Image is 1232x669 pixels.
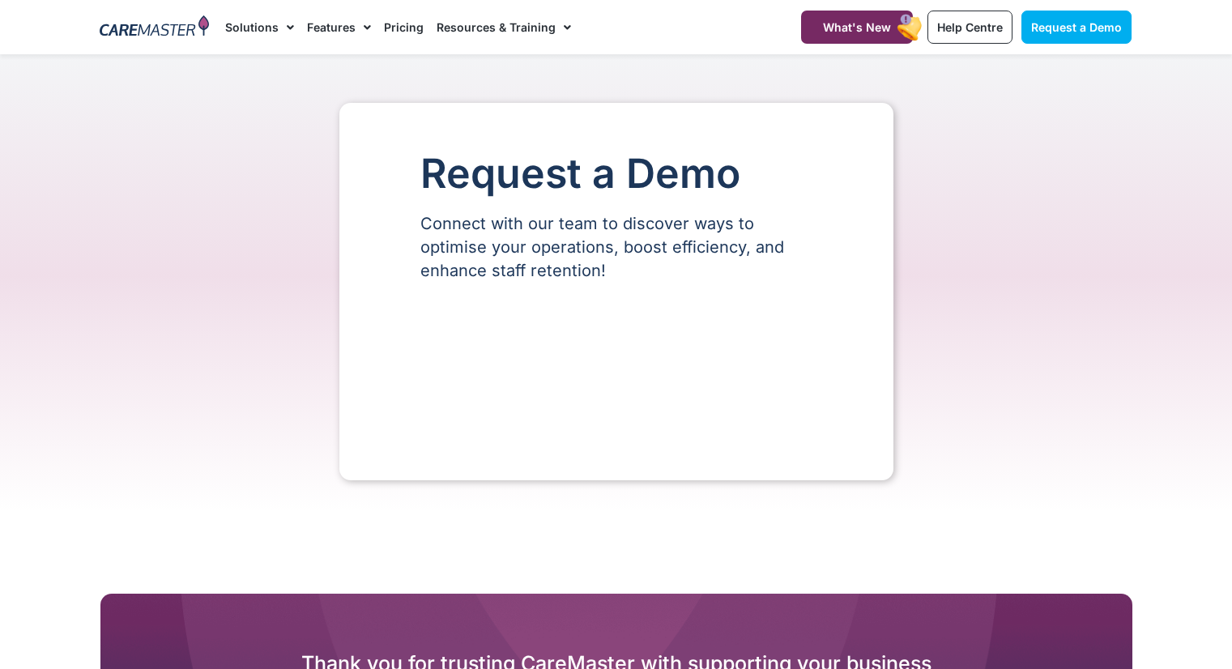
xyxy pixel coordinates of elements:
[1021,11,1132,44] a: Request a Demo
[100,15,209,40] img: CareMaster Logo
[420,151,812,196] h1: Request a Demo
[1031,20,1122,34] span: Request a Demo
[801,11,913,44] a: What's New
[937,20,1003,34] span: Help Centre
[420,212,812,283] p: Connect with our team to discover ways to optimise your operations, boost efficiency, and enhance...
[420,310,812,432] iframe: Form 0
[927,11,1012,44] a: Help Centre
[823,20,891,34] span: What's New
